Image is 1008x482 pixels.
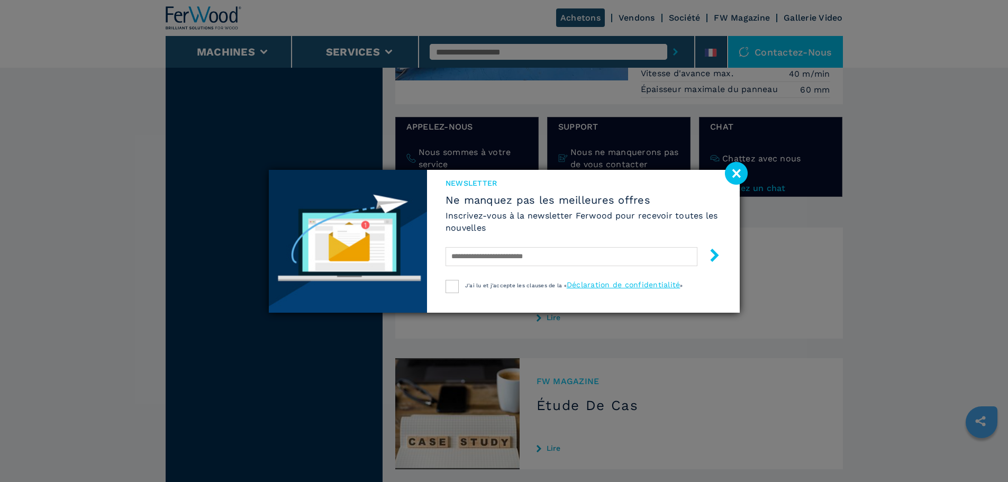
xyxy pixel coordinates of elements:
[465,283,567,288] span: J'ai lu et j'accepte les clauses de la «
[680,283,683,288] span: »
[446,194,721,206] span: Ne manquez pas les meilleures offres
[269,170,427,313] img: Newsletter image
[697,244,721,269] button: submit-button
[446,210,721,234] h6: Inscrivez-vous à la newsletter Ferwood pour recevoir toutes les nouvelles
[567,280,680,289] a: Déclaration de confidentialité
[446,178,721,188] span: Newsletter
